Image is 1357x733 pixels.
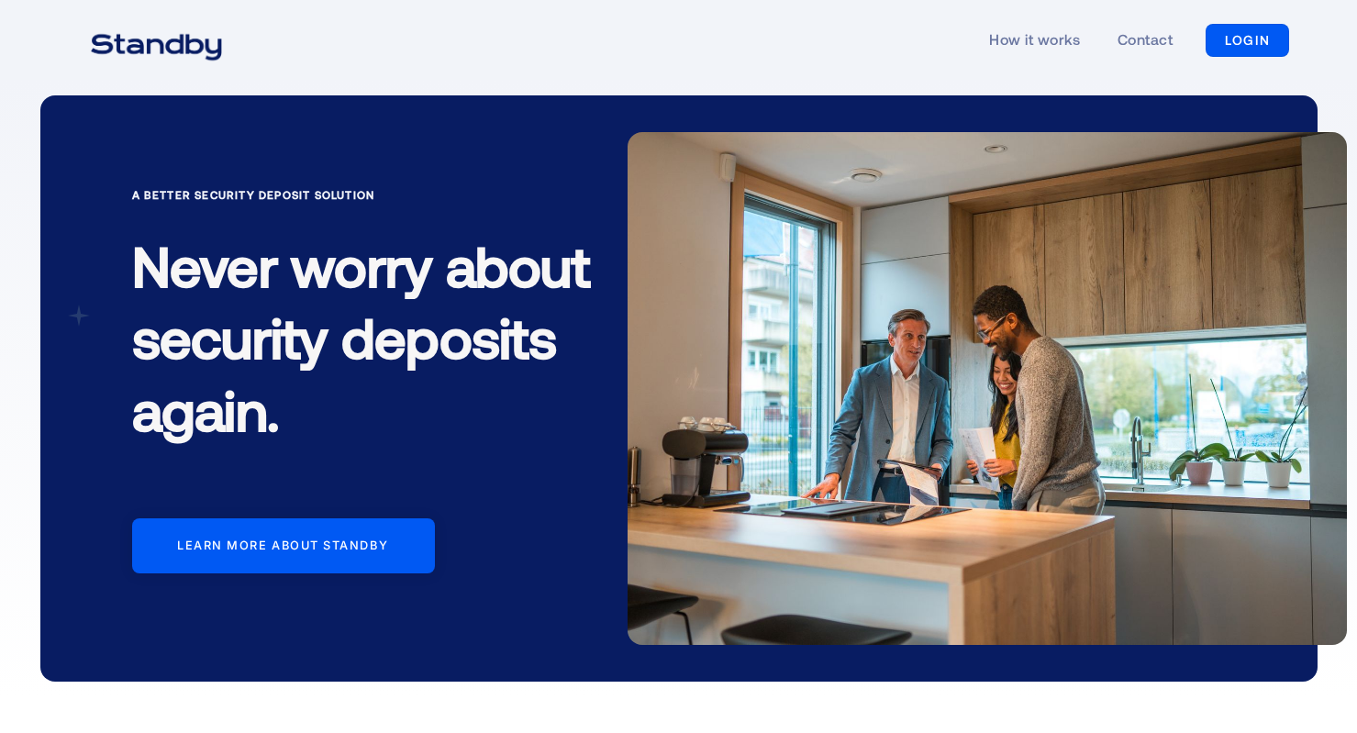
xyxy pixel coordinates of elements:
h1: Never worry about security deposits again. [132,215,599,474]
div: Learn more about standby [177,539,388,553]
a: Learn more about standby [132,518,436,573]
div: A Better Security Deposit Solution [132,185,599,204]
a: LOGIN [1206,24,1289,57]
a: home [68,22,245,59]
